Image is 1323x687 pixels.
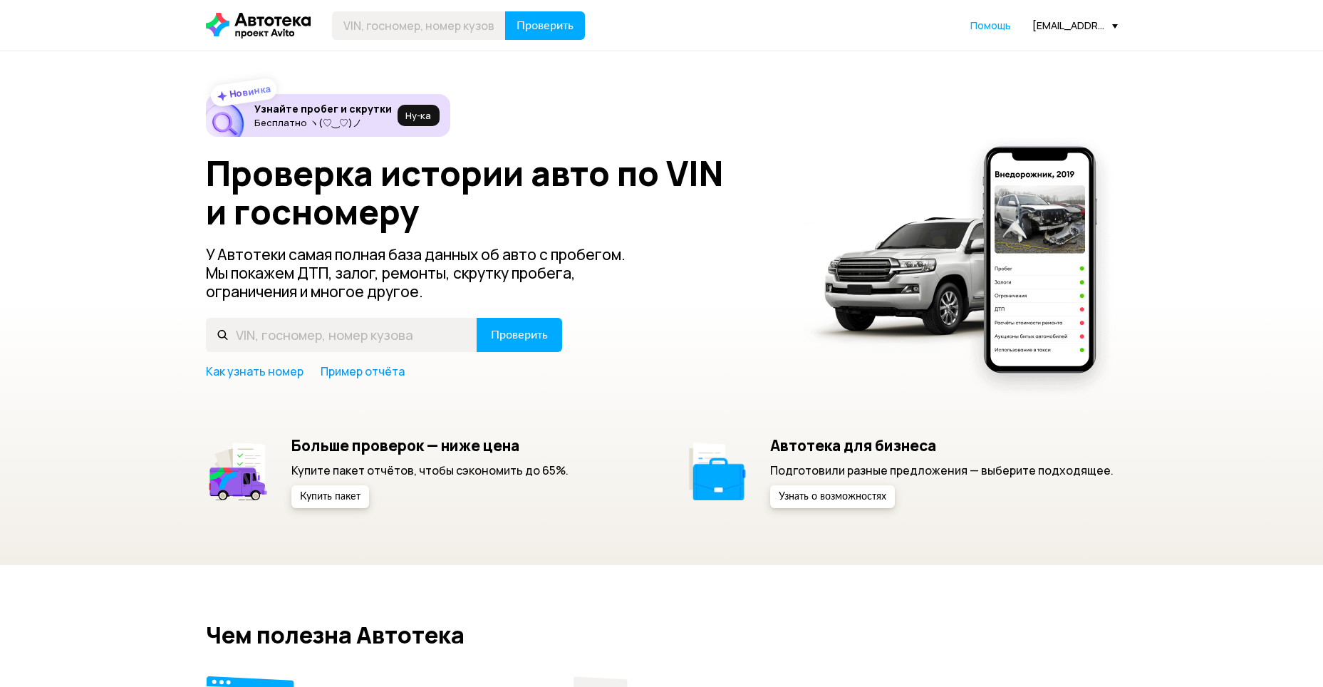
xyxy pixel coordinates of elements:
[291,485,369,508] button: Купить пакет
[505,11,585,40] button: Проверить
[206,154,785,231] h1: Проверка истории авто по VIN и госномеру
[206,318,477,352] input: VIN, госномер, номер кузова
[206,245,649,301] p: У Автотеки самая полная база данных об авто с пробегом. Мы покажем ДТП, залог, ремонты, скрутку п...
[254,117,392,128] p: Бесплатно ヽ(♡‿♡)ノ
[491,329,548,341] span: Проверить
[517,20,574,31] span: Проверить
[770,485,895,508] button: Узнать о возможностях
[405,110,431,121] span: Ну‑ка
[779,492,886,502] span: Узнать о возможностях
[770,463,1114,478] p: Подготовили разные предложения — выберите подходящее.
[206,363,303,379] a: Как узнать номер
[770,436,1114,455] h5: Автотека для бизнеса
[291,436,569,455] h5: Больше проверок — ниже цена
[477,318,562,352] button: Проверить
[970,19,1011,33] a: Помощь
[332,11,506,40] input: VIN, госномер, номер кузова
[254,103,392,115] h6: Узнайте пробег и скрутки
[1032,19,1118,32] div: [EMAIL_ADDRESS][DOMAIN_NAME]
[291,463,569,478] p: Купите пакет отчётов, чтобы сэкономить до 65%.
[300,492,360,502] span: Купить пакет
[228,82,271,100] strong: Новинка
[321,363,405,379] a: Пример отчёта
[970,19,1011,32] span: Помощь
[206,622,1118,648] h2: Чем полезна Автотека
